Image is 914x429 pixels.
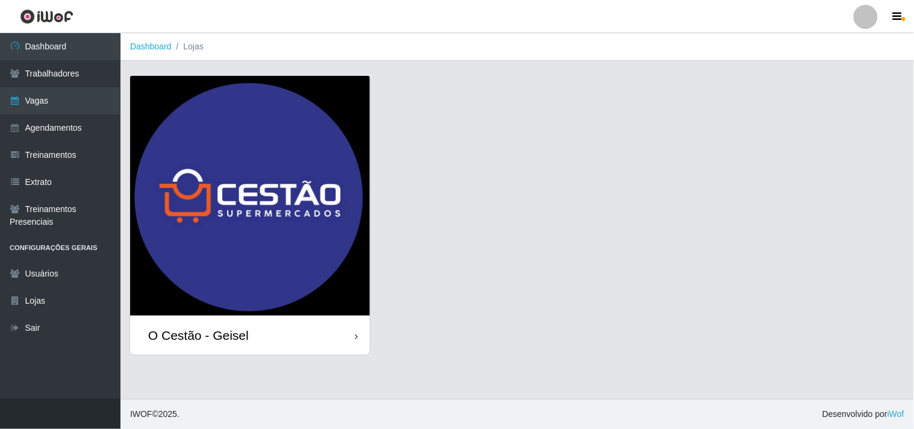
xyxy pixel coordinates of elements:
[130,76,370,355] a: O Cestão - Geisel
[148,328,249,343] div: O Cestão - Geisel
[130,76,370,316] img: cardImg
[887,409,904,419] a: iWof
[20,9,74,24] img: CoreUI Logo
[172,40,204,53] li: Lojas
[822,408,904,421] span: Desenvolvido por
[130,408,180,421] span: © 2025 .
[130,42,172,51] a: Dashboard
[130,409,152,419] span: IWOF
[121,33,914,61] nav: breadcrumb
